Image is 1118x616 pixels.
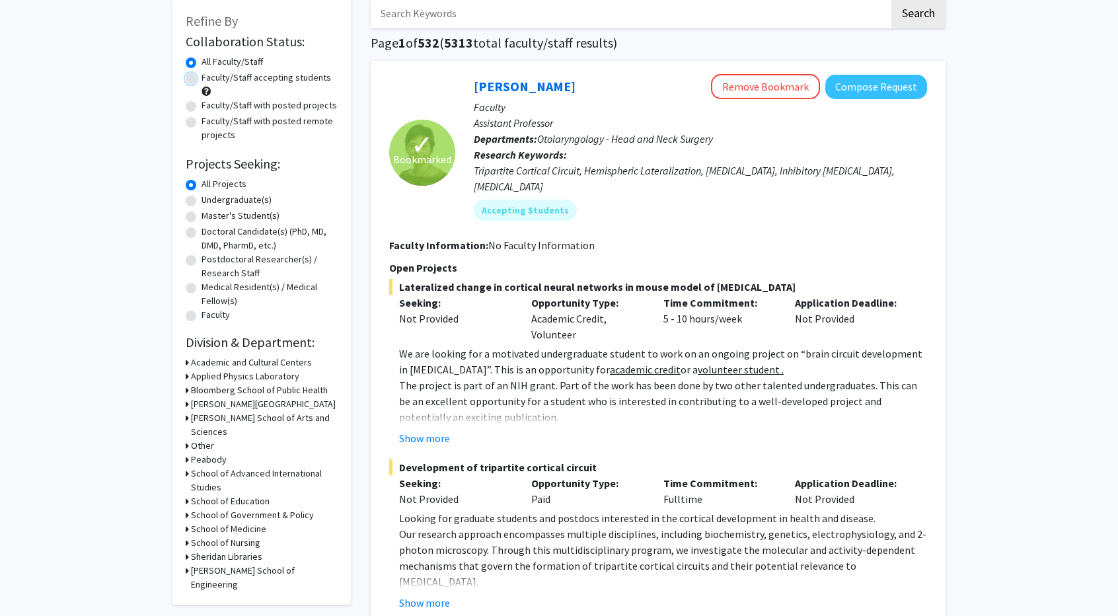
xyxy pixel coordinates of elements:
[202,177,246,191] label: All Projects
[399,377,927,425] p: The project is part of an NIH grant. Part of the work has been done by two other talented undergr...
[191,369,299,383] h3: Applied Physics Laboratory
[785,295,917,342] div: Not Provided
[191,564,338,592] h3: [PERSON_NAME] School of Engineering
[698,363,784,376] u: volunteer student .
[399,510,927,526] p: Looking for graduate students and postdocs interested in the cortical development in health and d...
[202,55,263,69] label: All Faculty/Staff
[186,156,338,172] h2: Projects Seeking:
[191,439,214,453] h3: Other
[399,475,511,491] p: Seeking:
[399,311,511,327] div: Not Provided
[202,308,230,322] label: Faculty
[191,536,260,550] h3: School of Nursing
[202,98,337,112] label: Faculty/Staff with posted projects
[393,151,451,167] span: Bookmarked
[398,34,406,51] span: 1
[444,34,473,51] span: 5313
[531,295,644,311] p: Opportunity Type:
[653,475,786,507] div: Fulltime
[399,595,450,611] button: Show more
[795,475,907,491] p: Application Deadline:
[186,34,338,50] h2: Collaboration Status:
[488,239,595,252] span: No Faculty Information
[191,467,338,494] h3: School of Advanced International Studies
[202,225,338,252] label: Doctoral Candidate(s) (PhD, MD, DMD, PharmD, etc.)
[610,363,681,376] u: academic credit
[411,138,433,151] span: ✓
[10,557,56,606] iframe: Chat
[521,475,653,507] div: Paid
[663,475,776,491] p: Time Commitment:
[785,475,917,507] div: Not Provided
[191,494,270,508] h3: School of Education
[202,193,272,207] label: Undergraduate(s)
[399,295,511,311] p: Seeking:
[202,114,338,142] label: Faculty/Staff with posted remote projects
[711,74,820,99] button: Remove Bookmark
[399,430,450,446] button: Show more
[653,295,786,342] div: 5 - 10 hours/week
[191,383,328,397] h3: Bloomberg School of Public Health
[186,334,338,350] h2: Division & Department:
[389,459,927,475] span: Development of tripartite cortical circuit
[202,252,338,280] label: Postdoctoral Researcher(s) / Research Staff
[399,526,927,590] p: Our research approach encompasses multiple disciplines, including biochemistry, genetics, electro...
[474,78,576,95] a: [PERSON_NAME]
[474,99,927,115] p: Faculty
[191,550,262,564] h3: Sheridan Libraries
[186,13,238,29] span: Refine By
[663,295,776,311] p: Time Commitment:
[418,34,439,51] span: 532
[474,115,927,131] p: Assistant Professor
[474,200,577,221] mat-chip: Accepting Students
[371,35,946,51] h1: Page of ( total faculty/staff results)
[474,163,927,194] div: Tripartite Cortical Circuit, Hemispheric Lateralization, [MEDICAL_DATA], Inhibitory [MEDICAL_DATA...
[389,279,927,295] span: Lateralized change in cortical neural networks in mouse model of [MEDICAL_DATA]
[191,508,314,522] h3: School of Government & Policy
[191,397,336,411] h3: [PERSON_NAME][GEOGRAPHIC_DATA]
[389,260,927,276] p: Open Projects
[474,132,537,145] b: Departments:
[389,239,488,252] b: Faculty Information:
[191,453,227,467] h3: Peabody
[825,75,927,99] button: Compose Request to Tara Deemyad
[399,346,927,377] p: We are looking for a motivated undergraduate student to work on an ongoing project on “brain circ...
[521,295,653,342] div: Academic Credit, Volunteer
[474,148,567,161] b: Research Keywords:
[531,475,644,491] p: Opportunity Type:
[537,132,713,145] span: Otolaryngology - Head and Neck Surgery
[795,295,907,311] p: Application Deadline:
[202,209,279,223] label: Master's Student(s)
[399,491,511,507] div: Not Provided
[191,411,338,439] h3: [PERSON_NAME] School of Arts and Sciences
[202,280,338,308] label: Medical Resident(s) / Medical Fellow(s)
[191,356,312,369] h3: Academic and Cultural Centers
[202,71,331,85] label: Faculty/Staff accepting students
[191,522,266,536] h3: School of Medicine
